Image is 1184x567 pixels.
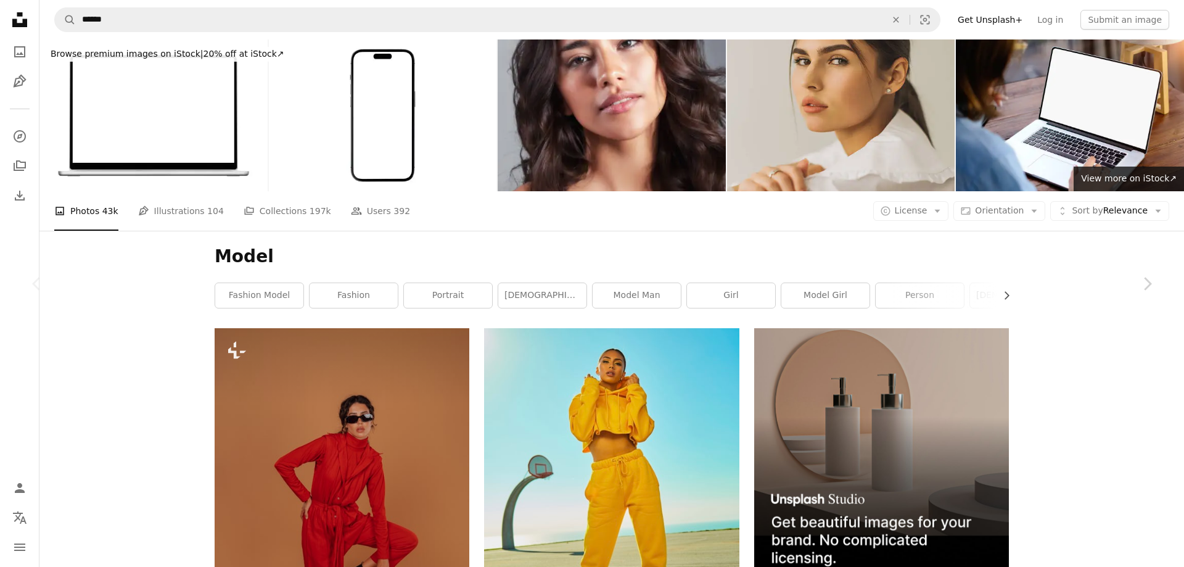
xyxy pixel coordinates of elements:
img: Female portrait. Fashion model [727,39,955,191]
a: portrait [404,283,492,308]
span: 20% off at iStock ↗ [51,49,284,59]
a: Photos [7,39,32,64]
a: fashion [310,283,398,308]
button: scroll list to the right [995,283,1009,308]
button: License [873,201,949,221]
a: model man [593,283,681,308]
span: Orientation [975,205,1024,215]
h1: Model [215,246,1009,268]
a: [DEMOGRAPHIC_DATA] model [498,283,586,308]
span: Sort by [1072,205,1103,215]
img: Mockup image of a woman using laptop with blank screen on wooden table [956,39,1184,191]
a: Illustrations [7,69,32,94]
a: Get Unsplash+ [950,10,1030,30]
a: Log in [1030,10,1071,30]
a: model girl [781,283,869,308]
button: Orientation [953,201,1045,221]
span: License [895,205,927,215]
a: girl [687,283,775,308]
a: Illustrations 104 [138,191,224,231]
span: Browse premium images on iStock | [51,49,203,59]
a: fashion model [215,283,303,308]
img: Laptop Mockup with a white screen isolated on a white background, a High-quality Studio shot [39,39,268,191]
button: Sort byRelevance [1050,201,1169,221]
a: [DEMOGRAPHIC_DATA] model [970,283,1058,308]
span: View more on iStock ↗ [1081,173,1177,183]
button: Visual search [910,8,940,31]
a: Browse premium images on iStock|20% off at iStock↗ [39,39,295,69]
form: Find visuals sitewide [54,7,940,32]
a: person [876,283,964,308]
a: woman in yellow tracksuit standing on basketball court side [484,499,739,510]
span: Relevance [1072,205,1148,217]
a: Collections 197k [244,191,331,231]
span: 104 [207,204,224,218]
img: Smartphone with a blank screen on a white background. [269,39,497,191]
img: Beautiful Young Hispanic Woman Portrait [498,39,726,191]
a: View more on iStock↗ [1074,167,1184,191]
button: Language [7,505,32,530]
button: Submit an image [1080,10,1169,30]
a: Users 392 [351,191,410,231]
a: Collections [7,154,32,178]
button: Menu [7,535,32,560]
a: Next [1110,225,1184,343]
a: Log in / Sign up [7,476,32,500]
button: Search Unsplash [55,8,76,31]
span: 392 [393,204,410,218]
a: a woman in a red jumpsuit holding a black purse [215,514,469,525]
a: Download History [7,183,32,208]
a: Explore [7,124,32,149]
button: Clear [882,8,910,31]
span: 197k [310,204,331,218]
